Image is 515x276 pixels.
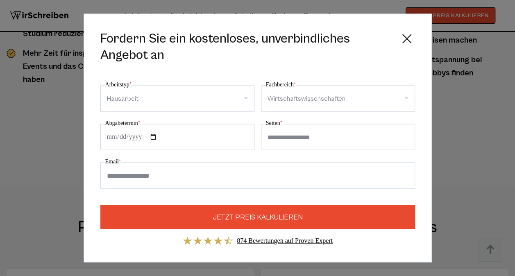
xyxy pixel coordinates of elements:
[100,31,392,63] span: Fordern Sie ein kostenloses, unverbindliches Angebot an
[100,205,415,229] button: JETZT PREIS KALKULIEREN
[266,118,283,128] label: Seiten
[266,80,296,90] label: Fachbereich
[213,212,303,223] span: JETZT PREIS KALKULIEREN
[268,92,345,105] div: Wirtschaftswissenschaften
[237,237,333,244] a: 874 Bewertungen auf Proven Expert
[105,157,121,167] label: Email
[105,80,132,90] label: Arbeitstyp
[107,92,138,105] div: Hausarbeit
[105,118,141,128] label: Abgabetermin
